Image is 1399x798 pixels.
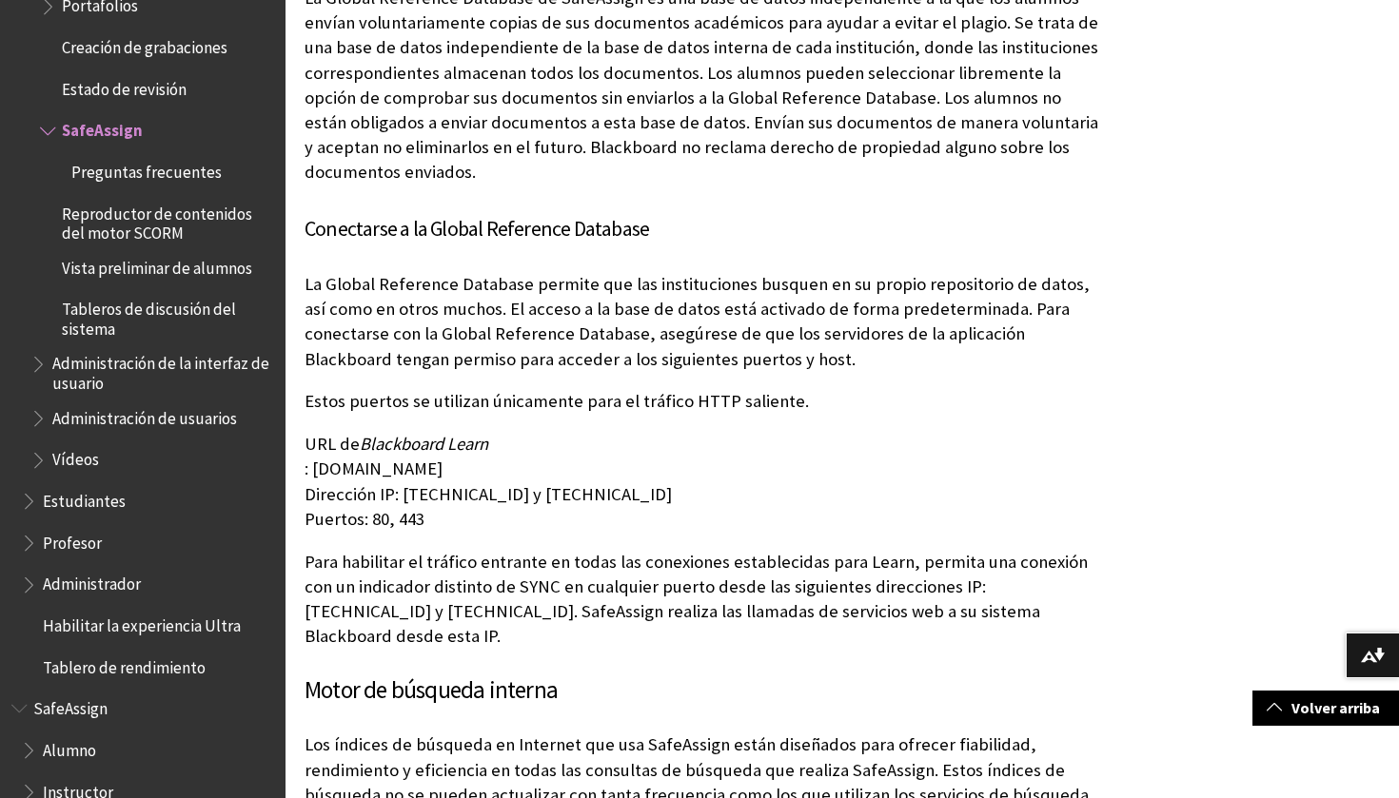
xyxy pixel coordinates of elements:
[1252,691,1399,726] a: Volver arriba
[62,198,272,243] span: Reproductor de contenidos del motor SCORM
[62,73,187,99] span: Estado de revisión
[305,389,1098,414] p: Estos puertos se utilizan únicamente para el tráfico HTTP saliente.
[62,115,143,141] span: SafeAssign
[305,272,1098,372] p: La Global Reference Database permite que las instituciones busquen en su propio repositorio de da...
[43,652,206,677] span: Tablero de rendimiento
[43,734,96,760] span: Alumno
[43,569,141,594] span: Administrador
[62,31,227,57] span: Creación de grabaciones
[52,348,272,393] span: Administración de la interfaz de usuario
[43,527,102,553] span: Profesor
[43,610,241,635] span: Habilitar la experiencia Ultra
[62,294,272,339] span: Tableros de discusión del sistema
[62,252,252,278] span: Vista preliminar de alumnos
[305,550,1098,650] p: Para habilitar el tráfico entrante en todas las conexiones establecidas para Learn, permita una c...
[305,213,1098,244] h4: Conectarse a la Global Reference Database
[43,485,126,511] span: Estudiantes
[52,402,237,428] span: Administración de usuarios
[52,444,99,470] span: Vídeos
[360,433,488,455] span: Blackboard Learn
[33,692,108,718] span: SafeAssign
[305,432,1098,532] p: URL de : [DOMAIN_NAME] Dirección IP: [TECHNICAL_ID] y [TECHNICAL_ID] Puertos: 80, 443
[71,156,222,182] span: Preguntas frecuentes
[305,672,1098,709] h3: Motor de búsqueda interna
